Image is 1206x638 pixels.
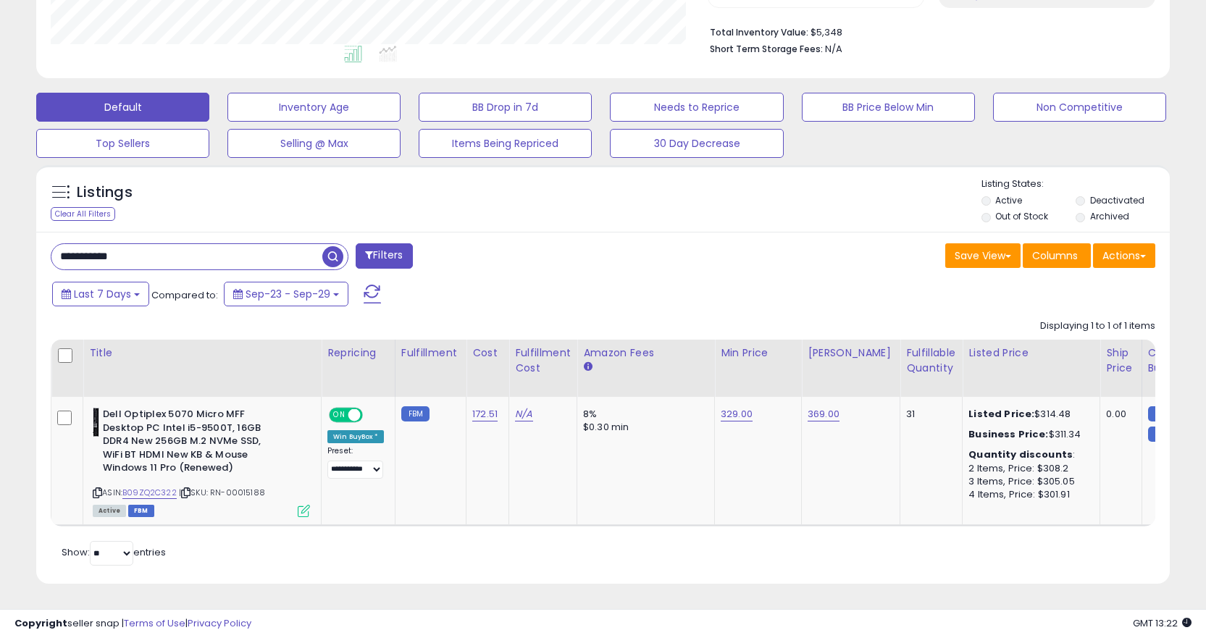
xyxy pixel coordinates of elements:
label: Out of Stock [995,210,1048,222]
div: Fulfillment [401,345,460,361]
a: 329.00 [721,407,753,421]
button: Non Competitive [993,93,1166,122]
b: Dell Optiplex 5070 Micro MFF Desktop PC Intel i5-9500T, 16GB DDR4 New 256GB M.2 NVMe SSD, WiFi BT... [103,408,279,479]
div: $311.34 [968,428,1089,441]
div: Fulfillable Quantity [906,345,956,376]
button: Save View [945,243,1021,268]
p: Listing States: [981,177,1170,191]
button: BB Drop in 7d [419,93,592,122]
b: Listed Price: [968,407,1034,421]
label: Active [995,194,1022,206]
button: Needs to Reprice [610,93,783,122]
span: | SKU: RN-00015188 [179,487,265,498]
span: Columns [1032,248,1078,263]
div: : [968,448,1089,461]
button: 30 Day Decrease [610,129,783,158]
div: Win BuyBox * [327,430,384,443]
b: Quantity discounts [968,448,1073,461]
button: Last 7 Days [52,282,149,306]
div: Clear All Filters [51,207,115,221]
span: All listings currently available for purchase on Amazon [93,505,126,517]
button: Columns [1023,243,1091,268]
a: 172.51 [472,407,498,421]
button: Selling @ Max [227,129,401,158]
label: Deactivated [1090,194,1144,206]
label: Archived [1090,210,1129,222]
div: Fulfillment Cost [515,345,571,376]
button: Actions [1093,243,1155,268]
a: Privacy Policy [188,616,251,630]
strong: Copyright [14,616,67,630]
button: Default [36,93,209,122]
button: Items Being Repriced [419,129,592,158]
div: Preset: [327,446,384,479]
div: Title [89,345,315,361]
li: $5,348 [710,22,1144,40]
div: 31 [906,408,951,421]
a: N/A [515,407,532,421]
div: Displaying 1 to 1 of 1 items [1040,319,1155,333]
button: Filters [356,243,412,269]
span: Sep-23 - Sep-29 [246,287,330,301]
b: Total Inventory Value: [710,26,808,38]
button: BB Price Below Min [802,93,975,122]
img: 31PEgXD72xL._SL40_.jpg [93,408,99,437]
span: Show: entries [62,545,166,559]
div: 8% [583,408,703,421]
div: Listed Price [968,345,1094,361]
button: Sep-23 - Sep-29 [224,282,348,306]
a: Terms of Use [124,616,185,630]
div: ASIN: [93,408,310,515]
div: Min Price [721,345,795,361]
span: Last 7 Days [74,287,131,301]
small: FBM [401,406,430,421]
div: 4 Items, Price: $301.91 [968,488,1089,501]
span: N/A [825,42,842,56]
span: OFF [361,409,384,421]
div: $314.48 [968,408,1089,421]
div: Ship Price [1106,345,1135,376]
div: 2 Items, Price: $308.2 [968,462,1089,475]
div: seller snap | | [14,617,251,631]
div: Repricing [327,345,389,361]
b: Business Price: [968,427,1048,441]
b: Short Term Storage Fees: [710,43,823,55]
h5: Listings [77,182,133,203]
div: 3 Items, Price: $305.05 [968,475,1089,488]
a: B09ZQ2C322 [122,487,177,499]
small: Amazon Fees. [583,361,592,374]
div: Amazon Fees [583,345,708,361]
span: Compared to: [151,288,218,302]
span: 2025-10-8 13:22 GMT [1133,616,1192,630]
button: Inventory Age [227,93,401,122]
div: $0.30 min [583,421,703,434]
span: ON [330,409,348,421]
button: Top Sellers [36,129,209,158]
div: Cost [472,345,503,361]
div: [PERSON_NAME] [808,345,894,361]
div: 0.00 [1106,408,1130,421]
small: FBM [1148,406,1176,421]
span: FBM [128,505,154,517]
small: FBM [1148,427,1176,442]
a: 369.00 [808,407,839,421]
